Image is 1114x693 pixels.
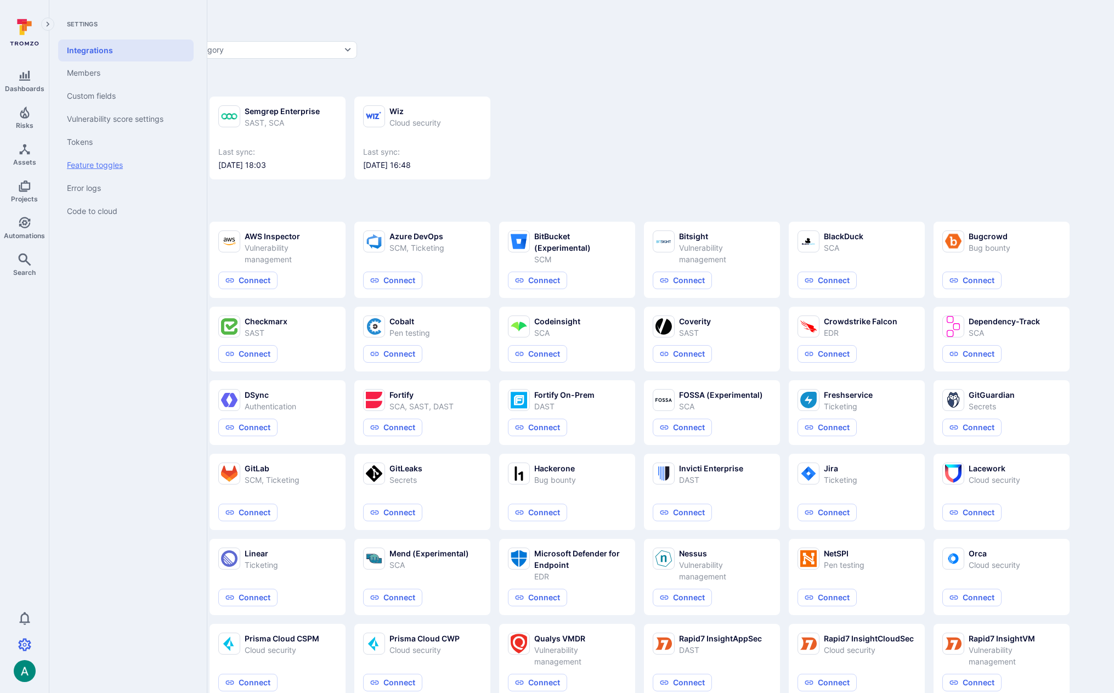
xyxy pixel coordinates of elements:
[389,117,441,128] div: Cloud security
[679,644,762,656] div: DAST
[389,548,469,559] div: Mend (Experimental)
[363,345,422,363] button: Connect
[245,474,299,486] div: SCM, Ticketing
[679,548,771,559] div: Nessus
[969,463,1020,474] div: Lacework
[942,272,1002,289] button: Connect
[245,559,278,571] div: Ticketing
[58,40,194,61] a: Integrations
[969,559,1020,571] div: Cloud security
[58,131,194,154] a: Tokens
[534,474,576,486] div: Bug bounty
[679,474,743,486] div: DAST
[389,474,422,486] div: Secrets
[14,660,36,682] div: Arjan Dehar
[218,105,337,171] a: Semgrep EnterpriseSAST, SCALast sync:[DATE] 18:03
[389,315,430,327] div: Cobalt
[4,232,45,240] span: Automations
[534,633,626,644] div: Qualys VMDR
[969,548,1020,559] div: Orca
[58,200,194,223] a: Code to cloud
[389,633,460,644] div: Prisma Cloud CWP
[679,315,711,327] div: Coverity
[245,401,296,412] div: Authentication
[389,401,454,412] div: SCA, SAST, DAST
[185,41,357,59] button: Category
[363,147,482,157] span: Last sync:
[44,20,52,29] i: Expand navigation menu
[798,589,857,606] button: Connect
[11,195,38,203] span: Projects
[508,345,567,363] button: Connect
[942,419,1002,436] button: Connect
[679,230,771,242] div: Bitsight
[389,644,460,656] div: Cloud security
[218,504,278,521] button: Connect
[824,401,873,412] div: Ticketing
[389,559,469,571] div: SCA
[363,105,482,171] a: WizCloud securityLast sync:[DATE] 16:48
[245,230,337,242] div: AWS Inspector
[679,327,711,339] div: SAST
[245,105,320,117] div: Semgrep Enterprise
[969,242,1010,253] div: Bug bounty
[969,327,1040,339] div: SCA
[798,674,857,691] button: Connect
[508,674,567,691] button: Connect
[389,463,422,474] div: GitLeaks
[534,571,626,582] div: EDR
[824,242,863,253] div: SCA
[824,327,897,339] div: EDR
[389,327,430,339] div: Pen testing
[245,117,320,128] div: SAST, SCA
[245,327,287,339] div: SAST
[798,345,857,363] button: Connect
[389,389,454,401] div: Fortify
[824,463,857,474] div: Jira
[653,589,712,606] button: Connect
[363,674,422,691] button: Connect
[679,389,763,401] div: FOSSA (Experimental)
[245,633,319,644] div: Prisma Cloud CSPM
[942,589,1002,606] button: Connect
[534,327,580,339] div: SCA
[16,121,33,129] span: Risks
[363,504,422,521] button: Connect
[942,504,1002,521] button: Connect
[41,18,54,31] button: Expand navigation menu
[245,548,278,559] div: Linear
[58,20,194,29] span: Settings
[245,315,287,327] div: Checkmarx
[653,504,712,521] button: Connect
[653,674,712,691] button: Connect
[824,389,873,401] div: Freshservice
[218,272,278,289] button: Connect
[534,463,576,474] div: Hackerone
[58,108,194,131] a: Vulnerability score settings
[14,660,36,682] img: ACg8ocLSa5mPYBaXNx3eFu_EmspyJX0laNWN7cXOFirfQ7srZveEpg=s96-c
[534,315,580,327] div: Codeinsight
[653,419,712,436] button: Connect
[534,548,626,571] div: Microsoft Defender for Endpoint
[245,463,299,474] div: GitLab
[679,401,763,412] div: SCA
[798,419,857,436] button: Connect
[363,589,422,606] button: Connect
[218,419,278,436] button: Connect
[798,272,857,289] button: Connect
[363,272,422,289] button: Connect
[245,644,319,656] div: Cloud security
[679,463,743,474] div: Invicti Enterprise
[969,389,1015,401] div: GitGuardian
[389,105,441,117] div: Wiz
[218,674,278,691] button: Connect
[218,345,278,363] button: Connect
[245,389,296,401] div: DSync
[824,474,857,486] div: Ticketing
[824,315,897,327] div: Crowdstrike Falcon
[508,589,567,606] button: Connect
[824,230,863,242] div: BlackDuck
[679,559,771,582] div: Vulnerability management
[824,644,914,656] div: Cloud security
[534,389,595,401] div: Fortify On-Prem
